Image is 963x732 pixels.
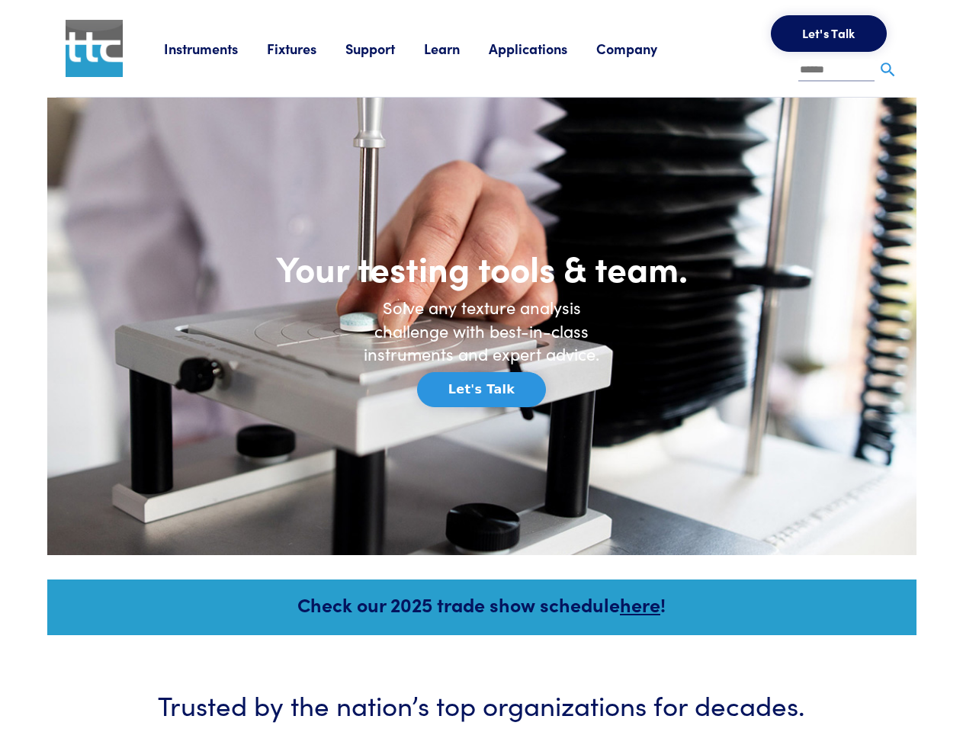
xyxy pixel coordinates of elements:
a: Learn [424,39,489,58]
a: Company [596,39,686,58]
h1: Your testing tools & team. [223,246,741,290]
a: here [620,591,660,618]
a: Applications [489,39,596,58]
h3: Trusted by the nation’s top organizations for decades. [93,685,871,723]
a: Support [345,39,424,58]
button: Let's Talk [417,372,546,407]
img: ttc_logo_1x1_v1.0.png [66,20,123,77]
a: Instruments [164,39,267,58]
a: Fixtures [267,39,345,58]
h6: Solve any texture analysis challenge with best-in-class instruments and expert advice. [352,296,612,366]
button: Let's Talk [771,15,887,52]
h5: Check our 2025 trade show schedule ! [68,591,896,618]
